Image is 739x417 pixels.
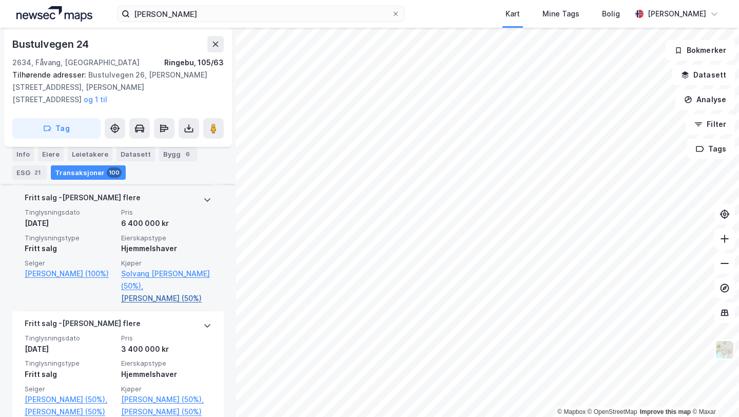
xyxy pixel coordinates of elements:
div: Info [12,147,34,161]
button: Tags [687,139,735,159]
a: [PERSON_NAME] (100%) [25,268,115,280]
span: Pris [121,334,211,343]
a: [PERSON_NAME] (50%), [121,393,211,406]
a: [PERSON_NAME] (50%) [121,292,211,305]
div: Fritt salg - [PERSON_NAME] flere [25,192,141,208]
div: ESG [12,165,47,180]
div: Bustulvegen 26, [PERSON_NAME][STREET_ADDRESS], [PERSON_NAME][STREET_ADDRESS] [12,69,216,106]
div: [DATE] [25,343,115,355]
span: Tilhørende adresser: [12,70,88,79]
div: Bolig [602,8,620,20]
div: Leietakere [68,147,112,161]
div: Bustulvegen 24 [12,36,91,52]
div: 6 400 000 kr [121,217,211,230]
div: 3 400 000 kr [121,343,211,355]
div: Mine Tags [542,8,579,20]
img: logo.a4113a55bc3d86da70a041830d287a7e.svg [16,6,92,22]
span: Pris [121,208,211,217]
div: 21 [32,167,43,178]
button: Analyse [675,89,735,110]
div: Hjemmelshaver [121,368,211,381]
a: Mapbox [557,408,586,415]
span: Eierskapstype [121,359,211,368]
input: Søk på adresse, matrikkel, gårdeiere, leietakere eller personer [130,6,392,22]
div: 100 [107,167,122,178]
button: Tag [12,118,101,139]
div: Datasett [116,147,155,161]
div: Kart [505,8,520,20]
div: Fritt salg [25,242,115,255]
button: Bokmerker [666,40,735,61]
a: [PERSON_NAME] (50%), [25,393,115,406]
div: 2634, Fåvang, [GEOGRAPHIC_DATA] [12,56,140,69]
span: Tinglysningstype [25,234,115,242]
span: Selger [25,259,115,268]
div: Hjemmelshaver [121,242,211,255]
div: [PERSON_NAME] [648,8,706,20]
button: Datasett [672,65,735,85]
iframe: Chat Widget [688,368,739,417]
a: OpenStreetMap [588,408,637,415]
span: Tinglysningstype [25,359,115,368]
a: Improve this map [640,408,691,415]
div: [DATE] [25,217,115,230]
span: Tinglysningsdato [25,208,115,217]
div: Eiere [38,147,64,161]
div: Bygg [159,147,197,161]
div: Ringebu, 105/63 [164,56,224,69]
span: Kjøper [121,385,211,393]
img: Z [715,340,734,359]
span: Kjøper [121,259,211,268]
button: Filter [686,114,735,135]
span: Selger [25,385,115,393]
div: Fritt salg - [PERSON_NAME] flere [25,317,141,334]
div: 6 [183,149,193,159]
div: Fritt salg [25,368,115,381]
span: Eierskapstype [121,234,211,242]
div: Kontrollprogram for chat [688,368,739,417]
a: Solvang [PERSON_NAME] (50%), [121,268,211,292]
span: Tinglysningsdato [25,334,115,343]
div: Transaksjoner [51,165,126,180]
